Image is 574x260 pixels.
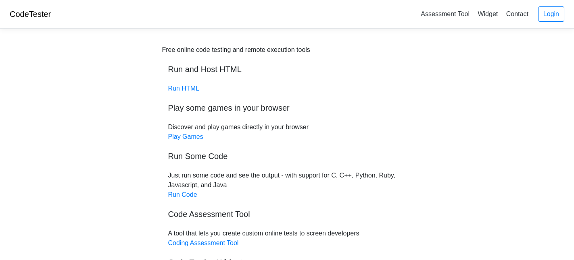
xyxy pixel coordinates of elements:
[168,209,406,219] h5: Code Assessment Tool
[168,64,406,74] h5: Run and Host HTML
[538,6,564,22] a: Login
[168,191,197,198] a: Run Code
[503,7,532,21] a: Contact
[168,85,199,92] a: Run HTML
[168,239,239,246] a: Coding Assessment Tool
[168,133,203,140] a: Play Games
[417,7,473,21] a: Assessment Tool
[168,151,406,161] h5: Run Some Code
[168,103,406,113] h5: Play some games in your browser
[10,10,51,19] a: CodeTester
[474,7,501,21] a: Widget
[162,45,310,55] div: Free online code testing and remote execution tools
